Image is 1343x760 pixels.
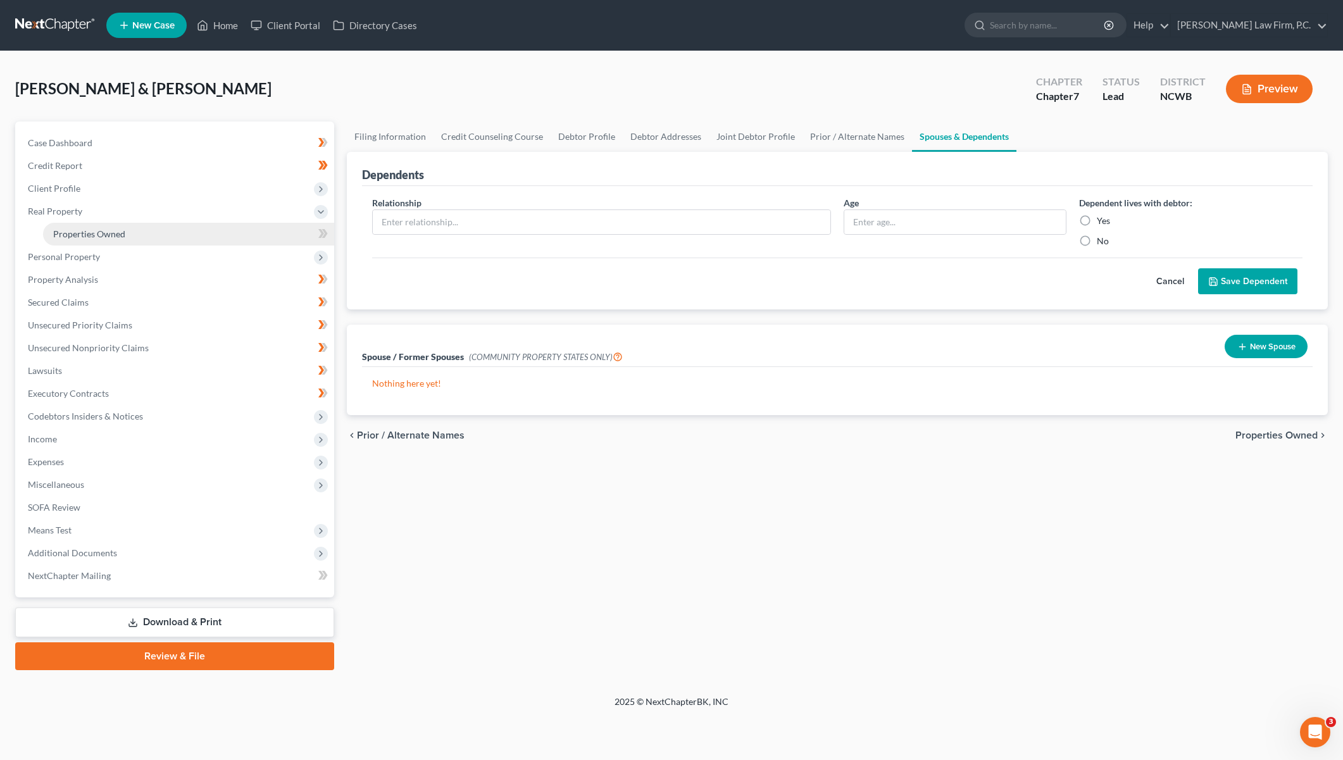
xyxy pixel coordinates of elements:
span: NextChapter Mailing [28,570,111,581]
a: NextChapter Mailing [18,564,334,587]
span: Client Profile [28,183,80,194]
input: Search by name... [990,13,1106,37]
a: Directory Cases [327,14,423,37]
a: Home [191,14,244,37]
a: Unsecured Priority Claims [18,314,334,337]
div: 2025 © NextChapterBK, INC [311,695,1032,718]
div: District [1160,75,1206,89]
span: (COMMUNITY PROPERTY STATES ONLY) [469,352,623,362]
span: Credit Report [28,160,82,171]
span: Miscellaneous [28,479,84,490]
p: Nothing here yet! [372,377,1303,390]
span: Additional Documents [28,547,117,558]
a: Prior / Alternate Names [803,121,912,152]
span: 3 [1326,717,1336,727]
div: Chapter [1036,75,1082,89]
a: Debtor Addresses [623,121,709,152]
a: Lawsuits [18,359,334,382]
i: chevron_left [347,430,357,440]
span: Property Analysis [28,274,98,285]
button: Cancel [1142,269,1198,294]
button: Properties Owned chevron_right [1235,430,1328,440]
label: Dependent lives with debtor: [1079,196,1192,209]
button: Preview [1226,75,1313,103]
a: Credit Counseling Course [434,121,551,152]
a: Credit Report [18,154,334,177]
span: SOFA Review [28,502,80,513]
button: chevron_left Prior / Alternate Names [347,430,465,440]
iframe: Intercom live chat [1300,717,1330,747]
span: Spouse / Former Spouses [362,351,464,362]
a: Help [1127,14,1170,37]
span: Codebtors Insiders & Notices [28,411,143,421]
span: Unsecured Priority Claims [28,320,132,330]
span: Personal Property [28,251,100,262]
a: Download & Print [15,607,334,637]
span: Real Property [28,206,82,216]
span: Expenses [28,456,64,467]
div: NCWB [1160,89,1206,104]
input: Enter relationship... [373,210,830,234]
span: Means Test [28,525,72,535]
a: Case Dashboard [18,132,334,154]
a: Property Analysis [18,268,334,291]
label: Age [844,196,859,209]
a: [PERSON_NAME] Law Firm, P.C. [1171,14,1327,37]
label: Yes [1097,215,1110,227]
span: Relationship [372,197,422,208]
span: Properties Owned [1235,430,1318,440]
a: Joint Debtor Profile [709,121,803,152]
a: Client Portal [244,14,327,37]
i: chevron_right [1318,430,1328,440]
span: 7 [1073,90,1079,102]
input: Enter age... [844,210,1066,234]
a: Unsecured Nonpriority Claims [18,337,334,359]
a: Spouses & Dependents [912,121,1016,152]
a: Review & File [15,642,334,670]
label: No [1097,235,1109,247]
span: Unsecured Nonpriority Claims [28,342,149,353]
a: Secured Claims [18,291,334,314]
div: Dependents [362,167,424,182]
span: Secured Claims [28,297,89,308]
span: Executory Contracts [28,388,109,399]
div: Status [1103,75,1140,89]
span: Properties Owned [53,228,125,239]
span: [PERSON_NAME] & [PERSON_NAME] [15,79,272,97]
button: Save Dependent [1198,268,1297,295]
span: Income [28,433,57,444]
button: New Spouse [1225,335,1308,358]
span: Prior / Alternate Names [357,430,465,440]
div: Chapter [1036,89,1082,104]
a: Debtor Profile [551,121,623,152]
a: Filing Information [347,121,434,152]
a: Executory Contracts [18,382,334,405]
span: Case Dashboard [28,137,92,148]
a: Properties Owned [43,223,334,246]
a: SOFA Review [18,496,334,519]
span: Lawsuits [28,365,62,376]
div: Lead [1103,89,1140,104]
span: New Case [132,21,175,30]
